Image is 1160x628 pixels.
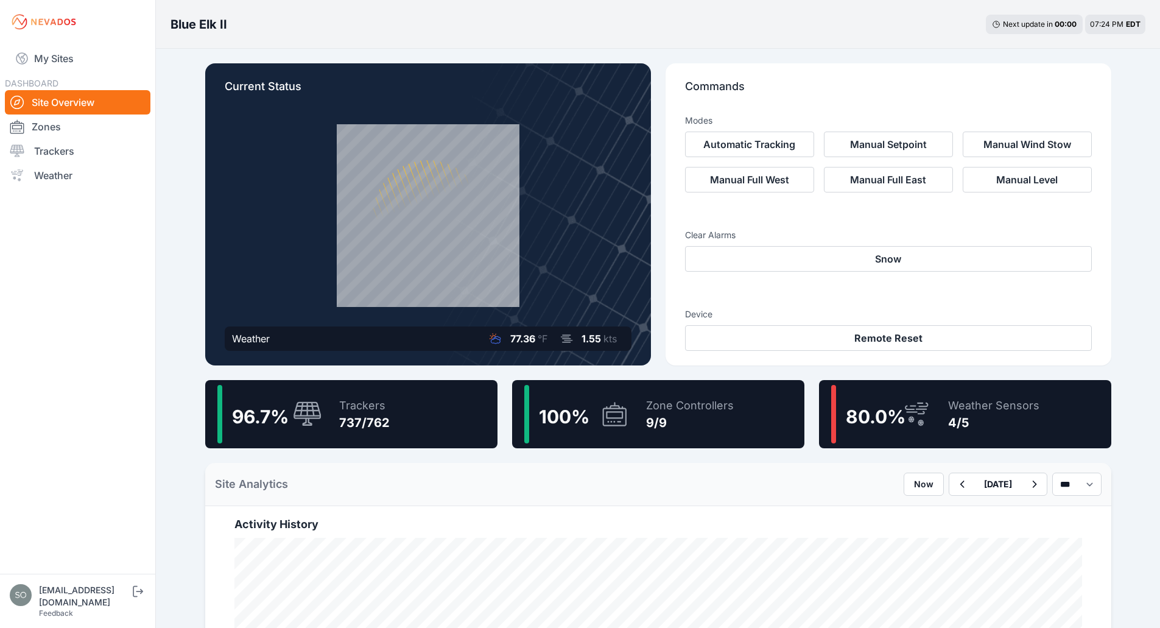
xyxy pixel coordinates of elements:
button: [DATE] [974,473,1022,495]
a: Site Overview [5,90,150,115]
nav: Breadcrumb [170,9,227,40]
a: 100%Zone Controllers9/9 [512,380,804,448]
p: Commands [685,78,1092,105]
span: °F [538,333,547,345]
span: Next update in [1003,19,1053,29]
h3: Device [685,308,1092,320]
div: Weather Sensors [948,397,1039,414]
h3: Blue Elk II [170,16,227,33]
div: 9/9 [646,414,734,431]
span: 1.55 [582,333,601,345]
button: Snow [685,246,1092,272]
div: Weather [232,331,270,346]
img: Nevados [10,12,78,32]
div: 00 : 00 [1055,19,1077,29]
a: Weather [5,163,150,188]
div: 4/5 [948,414,1039,431]
img: solarae@invenergy.com [10,584,32,606]
h2: Activity History [234,516,1082,533]
a: 96.7%Trackers737/762 [205,380,497,448]
a: Feedback [39,609,73,618]
a: Zones [5,115,150,139]
a: 80.0%Weather Sensors4/5 [819,380,1111,448]
span: 77.36 [510,333,535,345]
p: Current Status [225,78,631,105]
div: [EMAIL_ADDRESS][DOMAIN_NAME] [39,584,130,609]
button: Manual Full West [685,167,814,192]
span: 96.7 % [232,406,289,428]
span: DASHBOARD [5,78,58,88]
span: EDT [1126,19,1141,29]
h3: Clear Alarms [685,229,1092,241]
button: Manual Level [963,167,1092,192]
span: 100 % [539,406,589,428]
button: Manual Full East [824,167,953,192]
button: Manual Setpoint [824,132,953,157]
a: My Sites [5,44,150,73]
div: Zone Controllers [646,397,734,414]
a: Trackers [5,139,150,163]
span: kts [603,333,617,345]
h2: Site Analytics [215,476,288,493]
span: 80.0 % [846,406,905,428]
div: 737/762 [339,414,390,431]
div: Trackers [339,397,390,414]
button: Now [904,473,944,496]
span: 07:24 PM [1090,19,1123,29]
button: Manual Wind Stow [963,132,1092,157]
button: Remote Reset [685,325,1092,351]
button: Automatic Tracking [685,132,814,157]
h3: Modes [685,115,712,127]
